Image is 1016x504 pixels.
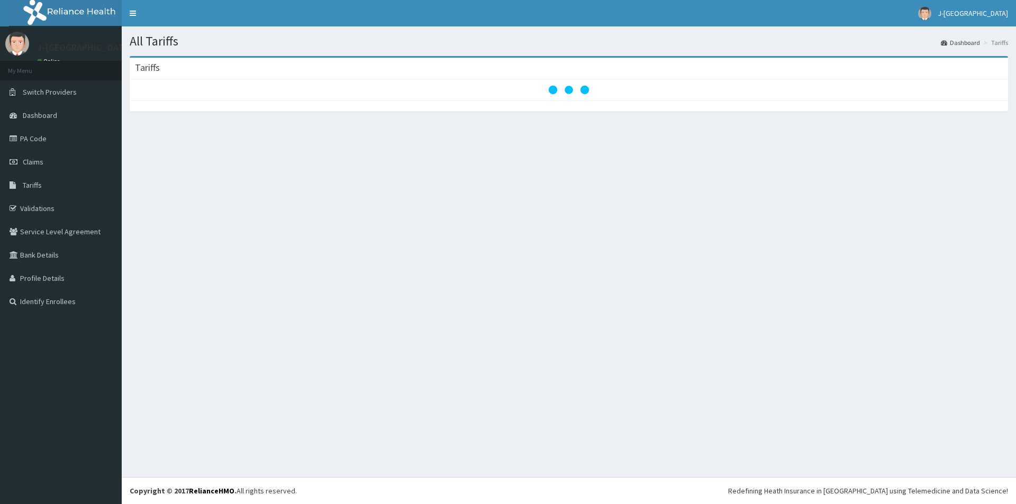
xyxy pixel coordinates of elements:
[5,32,29,56] img: User Image
[728,485,1008,496] div: Redefining Heath Insurance in [GEOGRAPHIC_DATA] using Telemedicine and Data Science!
[37,58,62,65] a: Online
[23,157,43,167] span: Claims
[23,87,77,97] span: Switch Providers
[981,38,1008,47] li: Tariffs
[23,111,57,120] span: Dashboard
[918,7,931,20] img: User Image
[122,477,1016,504] footer: All rights reserved.
[189,486,234,496] a: RelianceHMO
[130,486,237,496] strong: Copyright © 2017 .
[548,69,590,111] svg: audio-loading
[37,43,132,52] p: J-[GEOGRAPHIC_DATA]
[23,180,42,190] span: Tariffs
[130,34,1008,48] h1: All Tariffs
[938,8,1008,18] span: J-[GEOGRAPHIC_DATA]
[135,63,160,72] h3: Tariffs
[941,38,980,47] a: Dashboard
